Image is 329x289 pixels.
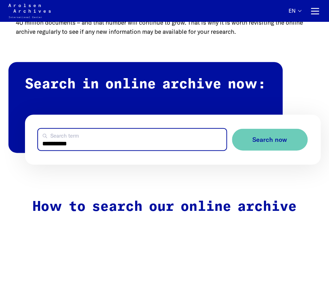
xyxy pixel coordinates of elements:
span: Search now [252,136,287,143]
h2: Search in online archive now: [8,62,283,152]
button: English, language selection [289,8,301,21]
button: Search now [232,128,308,151]
h2: How to search our online archive [16,198,314,215]
nav: Primary [289,4,321,18]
